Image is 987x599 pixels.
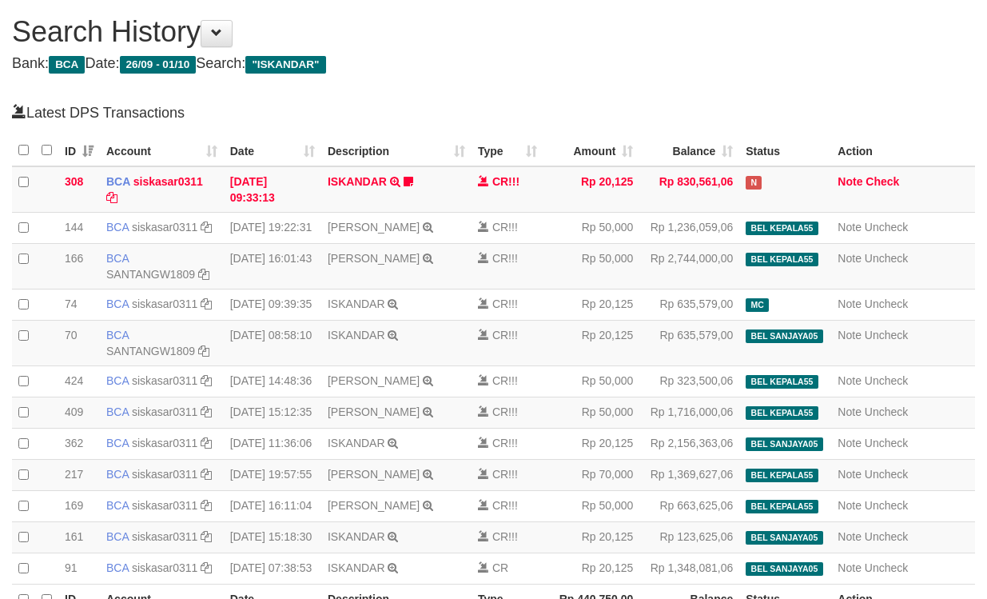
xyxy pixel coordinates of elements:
td: 70 [58,321,100,366]
a: ISKANDAR [328,437,385,449]
span: CR [492,437,508,449]
span: BCA [106,298,129,310]
th: ID: activate to sort column ascending [58,135,100,166]
th: Type: activate to sort column ascending [472,135,543,166]
span: BEL SANJAYA05 [746,531,822,545]
a: Uncheck [865,298,908,310]
a: Note [838,252,862,265]
span: BEL KEPALA55 [746,375,818,389]
a: Copy siskasar0311 to clipboard [201,405,212,418]
td: Rp 70,000 [543,460,639,491]
td: !!! [472,366,543,397]
span: BCA [106,252,129,265]
td: Rp 20,125 [543,522,639,553]
span: BCA [106,329,129,341]
span: CR [492,252,508,265]
td: !!! [472,244,543,290]
span: CR [492,221,508,234]
a: Note [838,561,862,574]
a: Uncheck [865,561,908,574]
a: ISKANDAR [328,561,385,574]
td: !!! [472,460,543,491]
a: Note [838,499,862,512]
span: BEL SANJAYA05 [746,329,822,343]
td: 91 [58,553,100,585]
a: Uncheck [865,252,908,265]
span: BEL KEPALA55 [746,469,818,482]
a: Copy siskasar0311 to clipboard [106,191,117,204]
td: 161 [58,522,100,553]
a: ISKANDAR [328,298,385,310]
a: Note [838,298,862,310]
a: Uncheck [865,374,908,387]
a: siskasar0311 [132,405,198,418]
a: SANTANGW1809 [106,345,195,357]
a: Note [838,329,862,341]
td: Rp 20,125 [543,166,639,213]
td: [DATE] 11:36:06 [224,429,321,460]
span: CR [492,298,508,310]
td: Rp 50,000 [543,397,639,429]
td: 424 [58,366,100,397]
td: 409 [58,397,100,429]
a: Note [838,530,862,543]
a: [PERSON_NAME] [328,468,420,481]
th: Status [739,135,831,166]
a: Note [838,221,862,234]
span: BEL SANJAYA05 [746,437,822,451]
a: ISKANDAR [328,175,387,188]
td: Rp 1,348,081,06 [639,553,739,585]
a: Note [838,468,862,481]
td: Rp 123,625,06 [639,522,739,553]
td: 74 [58,290,100,321]
a: [PERSON_NAME] [328,374,420,387]
td: !!! [472,321,543,366]
th: Amount: activate to sort column ascending [543,135,639,166]
a: [PERSON_NAME] [328,252,420,265]
td: [DATE] 16:01:43 [224,244,321,290]
span: BCA [106,468,129,481]
span: BCA [106,530,129,543]
span: CR [492,468,508,481]
td: Rp 50,000 [543,244,639,290]
a: Copy siskasar0311 to clipboard [201,298,212,310]
td: Rp 50,000 [543,491,639,522]
a: Note [838,175,862,188]
a: Uncheck [865,499,908,512]
span: BCA [106,374,129,387]
span: BEL KEPALA55 [746,222,818,235]
a: Copy siskasar0311 to clipboard [201,221,212,234]
td: 217 [58,460,100,491]
a: SANTANGW1809 [106,268,195,281]
td: !!! [472,429,543,460]
td: Rp 830,561,06 [639,166,739,213]
a: siskasar0311 [133,175,203,188]
h1: Search History [12,16,975,48]
td: [DATE] 09:39:35 [224,290,321,321]
th: Action [831,135,975,166]
td: Rp 20,125 [543,321,639,366]
h4: Latest DPS Transactions [12,103,975,122]
td: Rp 635,579,00 [639,321,739,366]
td: !!! [472,522,543,553]
span: BEL KEPALA55 [746,253,818,266]
td: [DATE] 07:38:53 [224,553,321,585]
span: CR [492,561,508,574]
span: BCA [49,56,85,74]
td: Rp 20,125 [543,553,639,585]
span: BCA [106,499,129,512]
span: CR [492,374,508,387]
td: Rp 2,744,000,00 [639,244,739,290]
span: Has Note [746,176,762,190]
a: Copy siskasar0311 to clipboard [201,561,212,574]
td: 308 [58,166,100,213]
a: Note [838,437,862,449]
a: [PERSON_NAME] [328,499,420,512]
td: [DATE] 16:11:04 [224,491,321,522]
a: [PERSON_NAME] [328,405,420,418]
a: Uncheck [865,221,908,234]
a: ISKANDAR [328,530,385,543]
td: Rp 50,000 [543,366,639,397]
a: Uncheck [865,405,908,418]
span: BEL KEPALA55 [746,406,818,420]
